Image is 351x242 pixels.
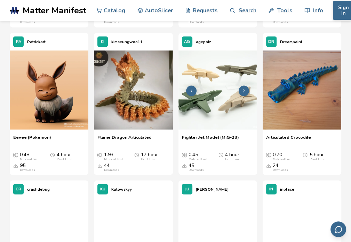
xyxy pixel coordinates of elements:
[309,157,325,161] div: Print Time
[50,152,55,157] span: Average Print Time
[13,162,18,168] span: Downloads
[20,168,35,172] div: Downloads
[189,168,204,172] div: Downloads
[104,157,123,161] div: Material Cost
[104,168,119,172] div: Downloads
[189,162,204,172] div: 45
[134,152,139,157] span: Average Print Time
[280,38,302,45] p: Dreampaint
[225,157,240,161] div: Print Time
[196,38,211,45] p: agepbiz
[309,152,325,161] div: 5 hour
[273,21,288,24] div: Downloads
[273,157,292,161] div: Material Cost
[189,152,207,161] div: 0.45
[97,152,102,157] span: Average Cost
[57,157,72,161] div: Print Time
[13,152,18,157] span: Average Cost
[13,134,51,145] a: Eevee (Pokemon)
[196,186,229,193] p: [PERSON_NAME]
[111,38,143,45] p: kimseungwoo11
[189,15,204,24] div: 43
[101,39,104,44] span: KI
[225,152,240,161] div: 4 hour
[97,162,102,168] span: Downloads
[27,38,46,45] p: Patrickart
[97,134,152,145] a: Flame Dragon Articulated
[266,152,271,157] span: Average Cost
[20,162,35,172] div: 95
[189,157,207,161] div: Material Cost
[16,39,21,44] span: PA
[141,152,158,161] div: 17 hour
[104,152,123,161] div: 1.93
[100,187,105,191] span: KU
[104,162,119,172] div: 44
[330,221,346,237] button: Send feedback via email
[182,162,187,168] span: Downloads
[266,134,311,145] a: Articulated Crocodile
[104,21,119,24] div: Downloads
[10,50,88,130] a: Eevee (Pokemon)
[273,152,292,161] div: 0.70
[57,152,72,161] div: 4 hour
[185,187,189,191] span: JU
[273,168,288,172] div: Downloads
[20,157,39,161] div: Material Cost
[182,152,187,157] span: Average Cost
[268,39,274,44] span: DR
[16,187,21,191] span: CR
[273,162,288,172] div: 24
[269,187,273,191] span: IN
[27,186,50,193] p: crashdebug
[20,152,39,161] div: 0.48
[20,21,35,24] div: Downloads
[218,152,223,157] span: Average Print Time
[280,186,294,193] p: inplace
[20,15,35,24] div: 69
[10,50,88,129] img: Eevee (Pokemon)
[141,157,156,161] div: Print Time
[184,39,190,44] span: AG
[111,186,132,193] p: Kulowskyy
[182,134,239,145] a: Fighter Jet Model (MiG-23)
[23,6,86,15] span: Matter Manifest
[104,15,119,24] div: 36
[189,21,204,24] div: Downloads
[266,162,271,168] span: Downloads
[303,152,308,157] span: Average Print Time
[273,15,288,24] div: 32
